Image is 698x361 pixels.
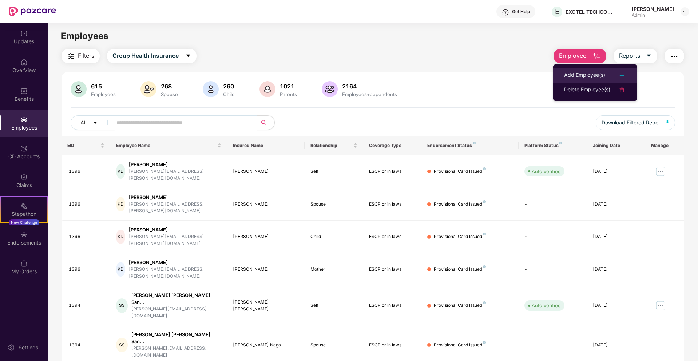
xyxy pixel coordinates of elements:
div: [PERSON_NAME] [233,266,299,273]
img: svg+xml;base64,PHN2ZyB4bWxucz0iaHR0cDovL3d3dy53My5vcmcvMjAwMC9zdmciIHhtbG5zOnhsaW5rPSJodHRwOi8vd3... [259,81,275,97]
span: All [80,119,86,127]
div: Spouse [310,201,357,208]
div: [PERSON_NAME] [129,194,221,201]
span: Employee [559,51,586,60]
td: - [519,188,587,221]
div: SS [116,298,128,313]
div: Delete Employee(s) [564,86,610,94]
img: svg+xml;base64,PHN2ZyBpZD0iQmVuZWZpdHMiIHhtbG5zPSJodHRwOi8vd3d3LnczLm9yZy8yMDAwL3N2ZyIgd2lkdGg9Ij... [20,87,28,95]
div: Provisional Card Issued [434,233,486,240]
div: 1396 [69,201,104,208]
img: svg+xml;base64,PHN2ZyB4bWxucz0iaHR0cDovL3d3dy53My5vcmcvMjAwMC9zdmciIHdpZHRoPSIyMSIgaGVpZ2h0PSIyMC... [20,202,28,210]
span: caret-down [93,120,98,126]
span: EID [67,143,99,148]
div: New Challenge [9,219,39,225]
img: svg+xml;base64,PHN2ZyBpZD0iRW5kb3JzZW1lbnRzIiB4bWxucz0iaHR0cDovL3d3dy53My5vcmcvMjAwMC9zdmciIHdpZH... [20,231,28,238]
div: [DATE] [593,302,639,309]
img: svg+xml;base64,PHN2ZyB4bWxucz0iaHR0cDovL3d3dy53My5vcmcvMjAwMC9zdmciIHdpZHRoPSI4IiBoZWlnaHQ9IjgiIH... [483,341,486,344]
div: Spouse [310,342,357,349]
div: Provisional Card Issued [434,201,486,208]
span: Download Filtered Report [602,119,662,127]
div: Endorsement Status [427,143,513,148]
img: svg+xml;base64,PHN2ZyBpZD0iTXlfT3JkZXJzIiBkYXRhLW5hbWU9Ik15IE9yZGVycyIgeG1sbnM9Imh0dHA6Ly93d3cudz... [20,260,28,267]
div: 268 [159,83,179,90]
div: 1021 [278,83,298,90]
div: Stepathon [1,210,47,218]
button: Allcaret-down [71,115,115,130]
div: ESCP or in laws [369,233,416,240]
div: [DATE] [593,233,639,240]
div: Employees+dependents [341,91,398,97]
th: Manage [645,136,684,155]
img: svg+xml;base64,PHN2ZyB4bWxucz0iaHR0cDovL3d3dy53My5vcmcvMjAwMC9zdmciIHdpZHRoPSI4IiBoZWlnaHQ9IjgiIH... [483,265,486,268]
div: 1394 [69,302,104,309]
button: Reportscaret-down [614,49,657,63]
div: [PERSON_NAME][EMAIL_ADDRESS][DOMAIN_NAME] [131,306,221,320]
img: svg+xml;base64,PHN2ZyBpZD0iRHJvcGRvd24tMzJ4MzIiIHhtbG5zPSJodHRwOi8vd3d3LnczLm9yZy8yMDAwL3N2ZyIgd2... [682,9,688,15]
div: [PERSON_NAME] [PERSON_NAME] San... [131,292,221,306]
div: KD [116,230,125,244]
div: [PERSON_NAME][EMAIL_ADDRESS][PERSON_NAME][DOMAIN_NAME] [129,233,221,247]
img: svg+xml;base64,PHN2ZyB4bWxucz0iaHR0cDovL3d3dy53My5vcmcvMjAwMC9zdmciIHdpZHRoPSI4IiBoZWlnaHQ9IjgiIH... [559,142,562,144]
img: svg+xml;base64,PHN2ZyB4bWxucz0iaHR0cDovL3d3dy53My5vcmcvMjAwMC9zdmciIHdpZHRoPSIyNCIgaGVpZ2h0PSIyNC... [67,52,76,61]
div: ESCP or in laws [369,168,416,175]
div: Auto Verified [532,302,561,309]
div: Mother [310,266,357,273]
div: ESCP or in laws [369,302,416,309]
div: Provisional Card Issued [434,302,486,309]
img: svg+xml;base64,PHN2ZyBpZD0iQ0RfQWNjb3VudHMiIGRhdGEtbmFtZT0iQ0QgQWNjb3VudHMiIHhtbG5zPSJodHRwOi8vd3... [20,145,28,152]
img: svg+xml;base64,PHN2ZyBpZD0iVXBkYXRlZCIgeG1sbnM9Imh0dHA6Ly93d3cudzMub3JnLzIwMDAvc3ZnIiB3aWR0aD0iMj... [20,30,28,37]
div: SS [116,338,128,352]
div: Settings [16,344,40,351]
div: Provisional Card Issued [434,342,486,349]
div: ESCP or in laws [369,266,416,273]
div: KD [116,164,125,179]
span: Relationship [310,143,352,148]
div: [DATE] [593,266,639,273]
div: [PERSON_NAME][EMAIL_ADDRESS][PERSON_NAME][DOMAIN_NAME] [129,201,221,215]
img: svg+xml;base64,PHN2ZyB4bWxucz0iaHR0cDovL3d3dy53My5vcmcvMjAwMC9zdmciIHdpZHRoPSIyNCIgaGVpZ2h0PSIyNC... [670,52,679,61]
div: [PERSON_NAME] [233,233,299,240]
th: EID [62,136,110,155]
img: svg+xml;base64,PHN2ZyB4bWxucz0iaHR0cDovL3d3dy53My5vcmcvMjAwMC9zdmciIHdpZHRoPSIyNCIgaGVpZ2h0PSIyNC... [618,86,626,94]
div: [PERSON_NAME][EMAIL_ADDRESS][PERSON_NAME][DOMAIN_NAME] [129,266,221,280]
img: svg+xml;base64,PHN2ZyB4bWxucz0iaHR0cDovL3d3dy53My5vcmcvMjAwMC9zdmciIHhtbG5zOnhsaW5rPSJodHRwOi8vd3... [71,81,87,97]
div: Provisional Card Issued [434,266,486,273]
img: manageButton [655,166,666,177]
th: Insured Name [227,136,305,155]
th: Coverage Type [363,136,421,155]
th: Employee Name [110,136,227,155]
div: KD [116,262,125,277]
img: svg+xml;base64,PHN2ZyB4bWxucz0iaHR0cDovL3d3dy53My5vcmcvMjAwMC9zdmciIHdpZHRoPSI4IiBoZWlnaHQ9IjgiIH... [483,301,486,304]
img: manageButton [655,300,666,312]
div: Add Employee(s) [564,71,605,80]
div: [DATE] [593,342,639,349]
div: [PERSON_NAME][EMAIL_ADDRESS][PERSON_NAME][DOMAIN_NAME] [129,168,221,182]
td: - [519,221,587,253]
div: EXOTEL TECHCOM PRIVATE LIMITED [566,8,616,15]
div: [DATE] [593,201,639,208]
div: [PERSON_NAME] [129,161,221,168]
img: svg+xml;base64,PHN2ZyBpZD0iQ2xhaW0iIHhtbG5zPSJodHRwOi8vd3d3LnczLm9yZy8yMDAwL3N2ZyIgd2lkdGg9IjIwIi... [20,174,28,181]
span: caret-down [646,53,652,59]
span: Group Health Insurance [112,51,179,60]
th: Relationship [305,136,363,155]
button: search [257,115,275,130]
div: [PERSON_NAME] [PERSON_NAME] ... [233,299,299,313]
div: Provisional Card Issued [434,168,486,175]
div: [PERSON_NAME] [233,201,299,208]
img: svg+xml;base64,PHN2ZyBpZD0iSGVscC0zMngzMiIgeG1sbnM9Imh0dHA6Ly93d3cudzMub3JnLzIwMDAvc3ZnIiB3aWR0aD... [502,9,509,16]
img: svg+xml;base64,PHN2ZyB4bWxucz0iaHR0cDovL3d3dy53My5vcmcvMjAwMC9zdmciIHdpZHRoPSIyNCIgaGVpZ2h0PSIyNC... [618,71,626,80]
img: svg+xml;base64,PHN2ZyBpZD0iSG9tZSIgeG1sbnM9Imh0dHA6Ly93d3cudzMub3JnLzIwMDAvc3ZnIiB3aWR0aD0iMjAiIG... [20,59,28,66]
div: [PERSON_NAME] [129,259,221,266]
div: [PERSON_NAME] [632,5,674,12]
div: Self [310,302,357,309]
div: Parents [278,91,298,97]
div: KD [116,197,125,211]
span: Employee Name [116,143,216,148]
div: Child [222,91,236,97]
div: [PERSON_NAME] [129,226,221,233]
div: 1396 [69,168,104,175]
span: E [555,7,559,16]
div: [PERSON_NAME] Naga... [233,342,299,349]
